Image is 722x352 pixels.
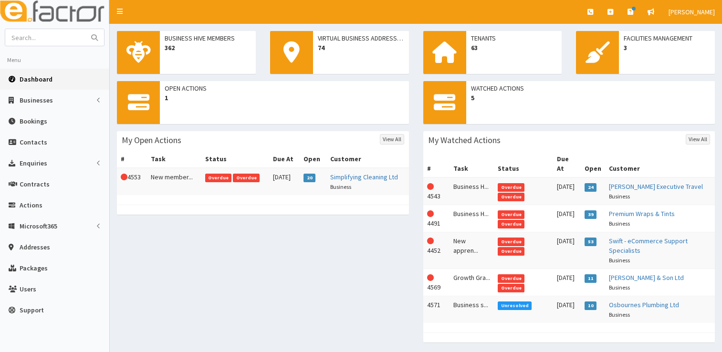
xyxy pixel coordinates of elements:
span: Unresolved [498,301,532,310]
td: Business H... [450,177,494,205]
td: Growth Gra... [450,269,494,296]
span: 39 [585,210,596,219]
span: 24 [585,183,596,192]
span: Overdue [498,238,524,246]
th: Task [450,150,494,177]
span: 20 [303,174,315,182]
span: Overdue [498,247,524,256]
th: # [117,150,147,168]
th: Task [147,150,201,168]
td: [DATE] [553,205,581,232]
td: 4491 [423,205,450,232]
span: Business Hive Members [165,33,251,43]
span: Dashboard [20,75,52,83]
span: 10 [585,301,596,310]
span: 63 [471,43,557,52]
small: Business [609,284,630,291]
span: Contacts [20,138,47,146]
span: Microsoft365 [20,222,57,230]
td: Business H... [450,205,494,232]
th: Customer [605,150,715,177]
small: Business [609,193,630,200]
span: Enquiries [20,159,47,167]
th: Open [581,150,605,177]
span: Overdue [498,274,524,283]
th: # [423,150,450,177]
span: Bookings [20,117,47,125]
span: Actions [20,201,42,209]
span: Users [20,285,36,293]
span: Facilities Management [624,33,710,43]
a: Simplifying Cleaning Ltd [330,173,398,181]
small: Business [609,257,630,264]
th: Customer [326,150,409,168]
span: Watched Actions [471,83,711,93]
a: Premium Wraps & Tints [609,209,675,218]
th: Open [300,150,326,168]
a: View All [686,134,710,145]
td: 4553 [117,168,147,195]
td: Business s... [450,296,494,323]
td: [DATE] [553,269,581,296]
td: 4452 [423,232,450,269]
td: [DATE] [553,296,581,323]
span: 1 [165,93,404,103]
span: Overdue [498,210,524,219]
span: 3 [624,43,710,52]
small: Business [330,183,351,190]
span: 11 [585,274,596,283]
span: Tenants [471,33,557,43]
span: Packages [20,264,48,272]
span: 5 [471,93,711,103]
span: Addresses [20,243,50,251]
td: 4571 [423,296,450,323]
td: 4569 [423,269,450,296]
span: Businesses [20,96,53,104]
span: Overdue [233,174,260,182]
h3: My Open Actions [122,136,181,145]
input: Search... [5,29,85,46]
td: New appren... [450,232,494,269]
a: Osbournes Plumbing Ltd [609,300,679,309]
i: This Action is overdue! [427,238,434,244]
span: 362 [165,43,251,52]
th: Due At [269,150,300,168]
span: Overdue [498,220,524,228]
span: Overdue [498,193,524,201]
span: Open Actions [165,83,404,93]
h3: My Watched Actions [428,136,501,145]
span: Overdue [205,174,232,182]
small: Business [609,220,630,227]
span: Virtual Business Addresses [318,33,404,43]
th: Status [494,150,553,177]
td: [DATE] [553,232,581,269]
td: [DATE] [553,177,581,205]
span: [PERSON_NAME] [669,8,715,16]
th: Due At [553,150,581,177]
span: Support [20,306,44,314]
td: New member... [147,168,201,195]
td: 4543 [423,177,450,205]
i: This Action is overdue! [427,210,434,217]
small: Business [609,311,630,318]
th: Status [201,150,269,168]
i: This Action is overdue! [427,274,434,281]
a: Swift - eCommerce Support Specialists [609,237,688,255]
a: View All [380,134,404,145]
span: Contracts [20,180,50,188]
i: This Action is overdue! [121,174,127,180]
a: [PERSON_NAME] Executive Travel [609,182,703,191]
a: [PERSON_NAME] & Son Ltd [609,273,684,282]
span: 53 [585,238,596,246]
span: Overdue [498,284,524,292]
td: [DATE] [269,168,300,195]
span: Overdue [498,183,524,192]
i: This Action is overdue! [427,183,434,190]
span: 74 [318,43,404,52]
